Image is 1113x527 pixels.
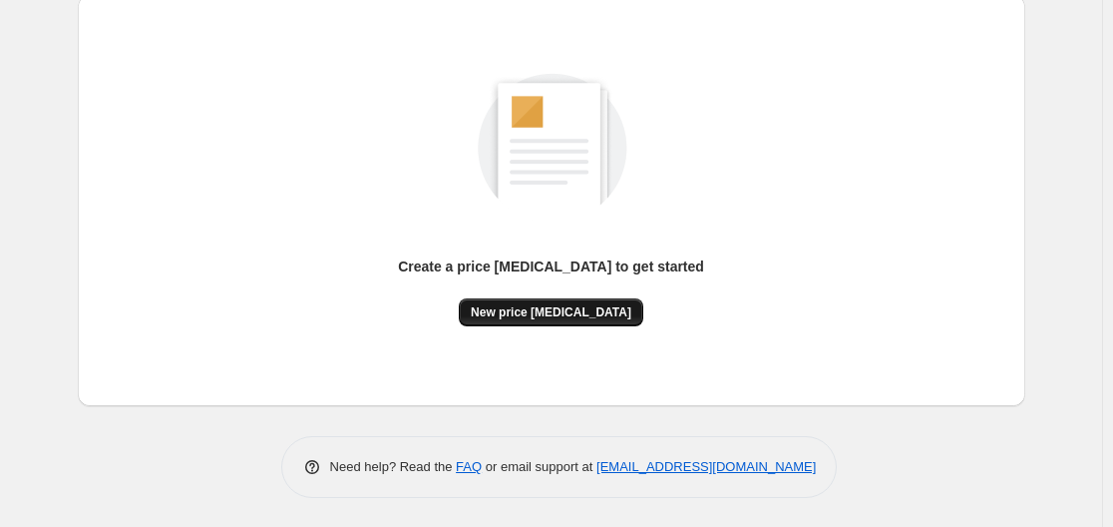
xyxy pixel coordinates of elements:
[330,459,457,474] span: Need help? Read the
[456,459,482,474] a: FAQ
[459,298,643,326] button: New price [MEDICAL_DATA]
[398,257,704,276] p: Create a price [MEDICAL_DATA] to get started
[482,459,596,474] span: or email support at
[471,304,631,320] span: New price [MEDICAL_DATA]
[596,459,816,474] a: [EMAIL_ADDRESS][DOMAIN_NAME]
